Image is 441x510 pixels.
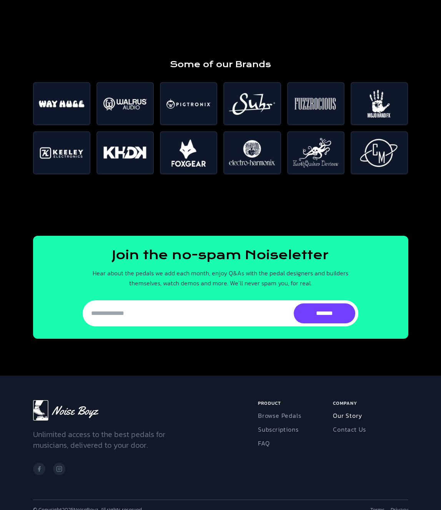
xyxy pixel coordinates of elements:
[100,86,150,121] img: Walrus Audio Logo
[83,268,358,288] p: Hear about the pedals we add each month, enjoy Q&As with the pedal designers and builders themsel...
[83,248,358,262] h2: Join the no-spam Noiseletter
[333,400,405,409] h6: Company
[333,425,366,434] a: Contact Us
[291,86,341,121] img: Fuzzrocious Logo
[258,400,330,409] h6: Product
[227,86,277,121] img: Suhr Logo
[333,411,362,420] a: Our Story
[37,86,87,121] img: Way Huge Logo
[170,59,271,70] h4: Some of our Brands
[354,86,404,121] img: Mojo Hand FX Logo
[164,86,213,121] img: Pigtronix Logo
[354,135,404,171] img: Cusack Music Logo
[258,439,270,448] a: FAQ
[100,135,150,171] img: KHDK Logo
[164,135,213,171] img: Foxgear Logo
[258,425,298,434] a: Subscriptions
[227,135,277,171] img: Electro Harmonix Logo
[33,429,183,450] p: Unlimited access to the best pedals for musicians, delivered to your door.
[37,135,87,171] img: Keeley Logo
[258,411,301,420] a: Browse Pedals
[291,135,341,171] img: Earthquaker Devices Logo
